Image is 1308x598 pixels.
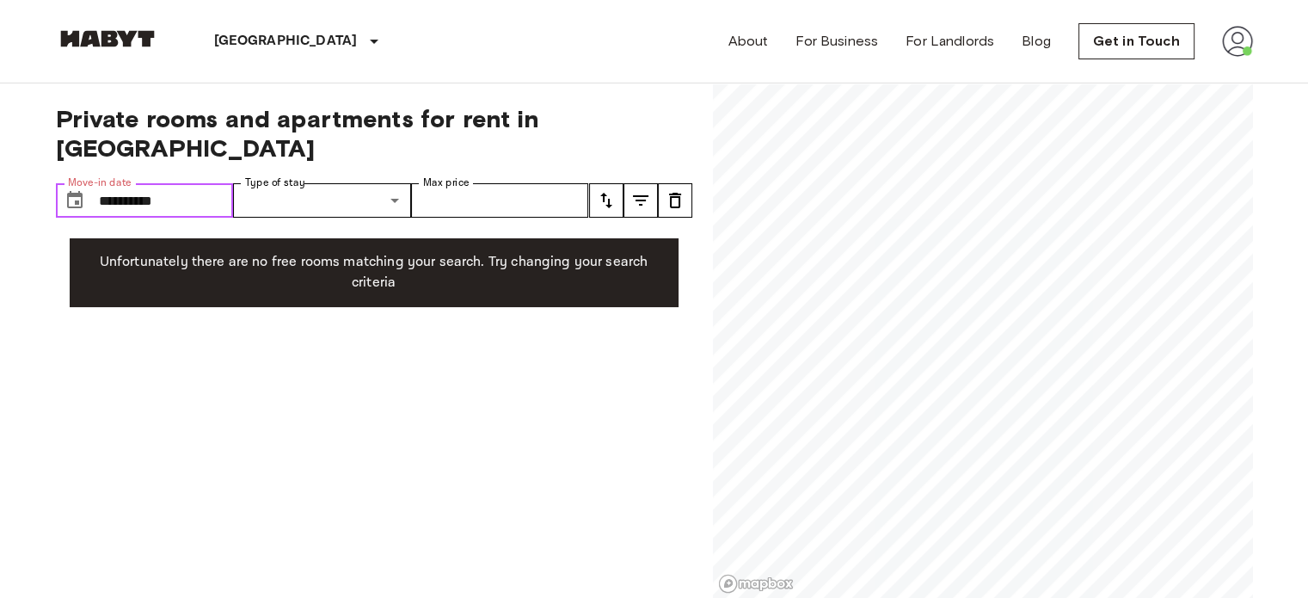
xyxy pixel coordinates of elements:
[623,183,658,218] button: tune
[906,31,994,52] a: For Landlords
[83,252,665,293] p: Unfortunately there are no free rooms matching your search. Try changing your search criteria
[423,176,470,190] label: Max price
[214,31,358,52] p: [GEOGRAPHIC_DATA]
[658,183,692,218] button: tune
[58,183,92,218] button: Choose date, selected date is 15 Sep 2025
[245,176,305,190] label: Type of stay
[728,31,769,52] a: About
[1078,23,1194,59] a: Get in Touch
[68,176,132,190] label: Move-in date
[795,31,878,52] a: For Business
[1222,26,1253,57] img: avatar
[718,574,794,594] a: Mapbox logo
[1022,31,1051,52] a: Blog
[56,104,692,163] span: Private rooms and apartments for rent in [GEOGRAPHIC_DATA]
[589,183,623,218] button: tune
[56,30,159,47] img: Habyt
